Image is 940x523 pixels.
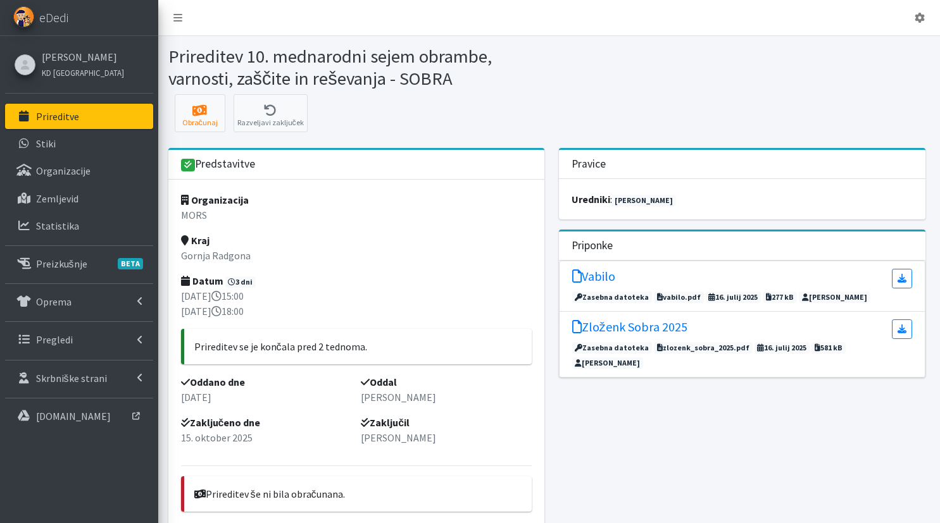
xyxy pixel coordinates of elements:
span: 16. julij 2025 [755,342,810,354]
h1: Prireditev 10. mednarodni sejem obrambe, varnosti, zaščite in reševanja - SOBRA [168,46,545,89]
a: Skrbniške strani [5,366,153,391]
button: Razveljavi zaključek [234,94,308,132]
p: Skrbniške strani [36,372,107,385]
h3: Predstavitve [181,157,256,171]
p: [DATE] 15:00 [DATE] 18:00 [181,288,532,319]
a: Oprema [5,289,153,314]
span: [PERSON_NAME] [799,292,870,303]
strong: Zaključil [361,416,410,429]
strong: uredniki [572,193,610,206]
span: vabilo.pdf [654,292,704,303]
span: Zasebna datoteka [572,292,653,303]
strong: Zaključeno dne [181,416,261,429]
small: KD [GEOGRAPHIC_DATA] [42,68,124,78]
a: Pregledi [5,327,153,352]
a: Stiki [5,131,153,156]
a: Prireditve [5,104,153,129]
p: [PERSON_NAME] [361,390,532,405]
strong: Oddano dne [181,376,245,388]
span: 277 kB [763,292,797,303]
a: Vabilo [572,269,615,288]
p: Zemljevid [36,192,78,205]
button: Obračunaj [175,94,225,132]
span: eDedi [39,8,68,27]
p: [DATE] [181,390,352,405]
p: Gornja Radgona [181,248,532,263]
h5: Vabilo [572,269,615,284]
strong: Organizacija [181,194,249,206]
img: eDedi [13,6,34,27]
span: zlozenk_sobra_2025.pdf [654,342,753,354]
a: KD [GEOGRAPHIC_DATA] [42,65,124,80]
h5: Zloženk Sobra 2025 [572,319,687,335]
p: Prireditev se je končala pred 2 tednoma. [194,339,522,354]
a: Statistika [5,213,153,238]
span: 16. julij 2025 [706,292,761,303]
p: 15. oktober 2025 [181,430,352,445]
p: Organizacije [36,164,91,177]
a: Zloženk Sobra 2025 [572,319,687,339]
p: Oprema [36,295,72,308]
span: BETA [118,258,143,269]
a: [PERSON_NAME] [42,49,124,65]
p: [PERSON_NAME] [361,430,532,445]
a: Organizacije [5,158,153,183]
a: [DOMAIN_NAME] [5,403,153,429]
p: Preizkušnje [36,257,87,270]
p: [DOMAIN_NAME] [36,410,111,422]
span: 3 dni [225,276,256,288]
div: : [559,179,926,219]
span: 581 kB [812,342,846,354]
p: Statistika [36,219,79,232]
p: Prireditve [36,110,79,123]
p: Stiki [36,137,56,150]
p: Prireditev še ni bila obračunana. [194,486,522,501]
a: [PERSON_NAME] [612,195,677,206]
p: MORS [181,207,532,223]
h3: Priponke [572,239,613,252]
strong: Oddal [361,376,397,388]
span: Zasebna datoteka [572,342,653,354]
a: Zemljevid [5,186,153,211]
a: PreizkušnjeBETA [5,251,153,276]
h3: Pravice [572,157,606,171]
strong: Datum [181,274,223,287]
span: [PERSON_NAME] [572,357,644,369]
strong: Kraj [181,234,210,247]
p: Pregledi [36,333,73,346]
